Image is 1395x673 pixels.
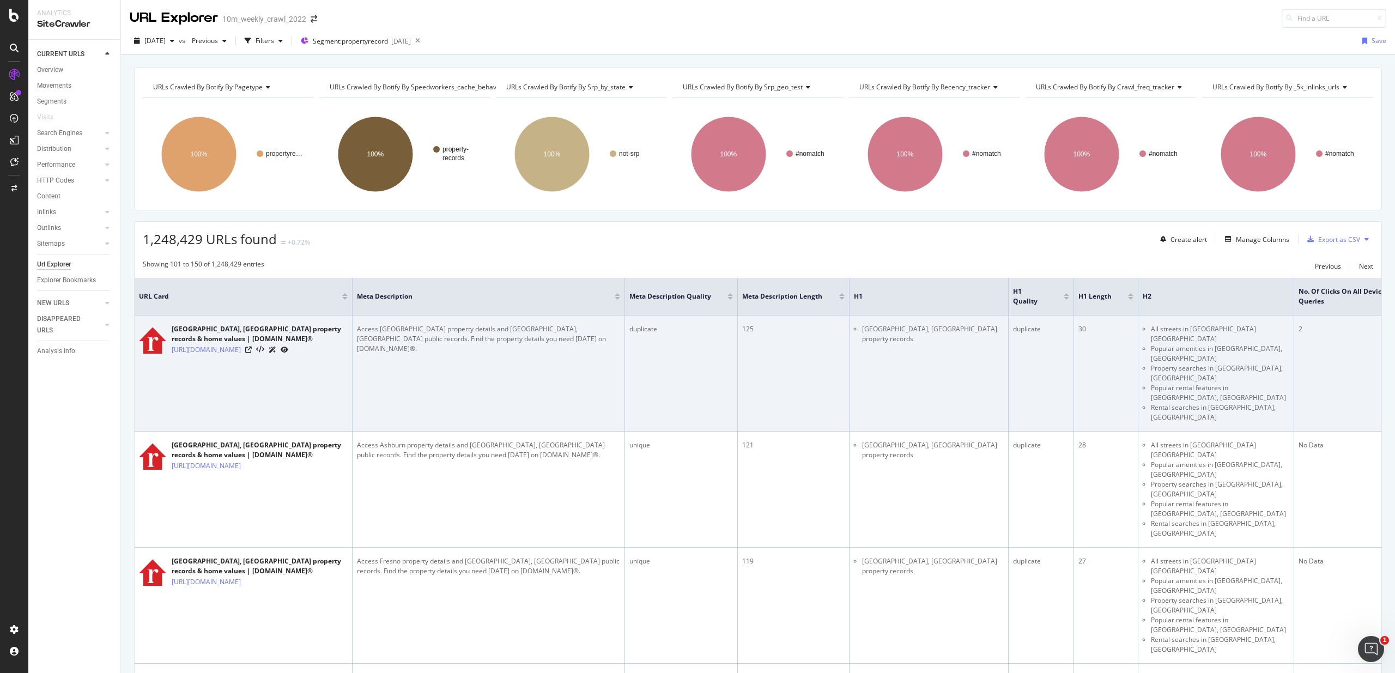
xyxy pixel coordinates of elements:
svg: A chart. [496,107,666,202]
div: Previous [1315,262,1341,271]
span: vs [179,36,187,45]
li: All streets in [GEOGRAPHIC_DATA] [GEOGRAPHIC_DATA] [1151,324,1289,344]
li: All streets in [GEOGRAPHIC_DATA] [GEOGRAPHIC_DATA] [1151,440,1289,460]
span: URL Card [139,292,339,301]
div: [GEOGRAPHIC_DATA], [GEOGRAPHIC_DATA] property records & home values | [DOMAIN_NAME]® [172,324,348,344]
a: Analysis Info [37,345,113,357]
span: 2025 Aug. 5th [144,36,166,45]
text: propertyre… [266,150,302,157]
span: Meta Description [357,292,598,301]
span: H1 Length [1078,292,1112,301]
div: 119 [742,556,845,566]
a: Visit Online Page [245,347,252,353]
iframe: Intercom live chat [1358,636,1384,662]
div: unique [629,440,733,450]
div: A chart. [672,107,842,202]
input: Find a URL [1282,9,1386,28]
li: Property searches in [GEOGRAPHIC_DATA], [GEOGRAPHIC_DATA] [1151,363,1289,383]
span: H1 Quality [1013,287,1047,306]
div: Movements [37,80,71,92]
div: Access Ashburn property details and [GEOGRAPHIC_DATA], [GEOGRAPHIC_DATA] public records. Find the... [357,440,620,460]
div: Performance [37,159,75,171]
div: Url Explorer [37,259,71,270]
div: URL Explorer [130,9,218,27]
div: duplicate [1013,440,1069,450]
text: #nomatch [1149,150,1178,157]
span: 1,248,429 URLs found [143,230,277,248]
h4: URLs Crawled By Botify By _5k_inlinks_urls [1210,78,1363,96]
a: Explorer Bookmarks [37,275,113,286]
a: Overview [37,64,113,76]
span: URLs Crawled By Botify By crawl_freq_tracker [1036,82,1174,92]
svg: A chart. [319,107,489,202]
div: A chart. [1026,107,1196,202]
h4: URLs Crawled By Botify By srp_by_state [504,78,657,96]
span: URLs Crawled By Botify By _5k_inlinks_urls [1212,82,1339,92]
button: Previous [187,32,231,50]
img: main image [139,326,166,354]
img: Equal [281,241,286,244]
button: Segment:propertyrecord[DATE] [296,32,411,50]
span: Meta Description Quality [629,292,711,301]
text: 100% [543,150,560,158]
button: Previous [1315,259,1341,272]
div: Showing 101 to 150 of 1,248,429 entries [143,259,264,272]
li: Property searches in [GEOGRAPHIC_DATA], [GEOGRAPHIC_DATA] [1151,596,1289,615]
div: Segments [37,96,66,107]
div: Filters [256,36,274,45]
button: [DATE] [130,32,179,50]
div: duplicate [629,324,733,334]
div: Explorer Bookmarks [37,275,96,286]
button: Create alert [1156,231,1207,248]
div: arrow-right-arrow-left [311,15,317,23]
div: SiteCrawler [37,18,112,31]
a: HTTP Codes [37,175,102,186]
a: Outlinks [37,222,102,234]
div: duplicate [1013,556,1069,566]
img: main image [139,559,166,586]
a: Inlinks [37,207,102,218]
div: 27 [1078,556,1133,566]
text: 100% [367,150,384,158]
a: Distribution [37,143,102,155]
div: NEW URLS [37,298,69,309]
li: Popular rental features in [GEOGRAPHIC_DATA], [GEOGRAPHIC_DATA] [1151,499,1289,519]
span: Segment: propertyrecord [313,37,388,46]
text: 100% [191,150,208,158]
a: Performance [37,159,102,171]
a: Visits [37,112,64,123]
a: Search Engines [37,128,102,139]
div: A chart. [849,107,1019,202]
div: +0.72% [288,238,310,247]
div: Access Fresno property details and [GEOGRAPHIC_DATA], [GEOGRAPHIC_DATA] public records. Find the ... [357,556,620,576]
li: Popular rental features in [GEOGRAPHIC_DATA], [GEOGRAPHIC_DATA] [1151,615,1289,635]
a: [URL][DOMAIN_NAME] [172,577,241,587]
a: DISAPPEARED URLS [37,313,102,336]
a: Segments [37,96,113,107]
span: URLs Crawled By Botify By pagetype [153,82,263,92]
text: 100% [1073,150,1090,158]
a: [URL][DOMAIN_NAME] [172,460,241,471]
button: Export as CSV [1303,231,1360,248]
div: Save [1372,36,1386,45]
div: Inlinks [37,207,56,218]
text: not-srp [619,150,640,157]
a: URL Inspection [281,344,288,355]
img: main image [139,442,166,470]
div: HTTP Codes [37,175,74,186]
div: 121 [742,440,845,450]
div: [GEOGRAPHIC_DATA], [GEOGRAPHIC_DATA] property records & home values | [DOMAIN_NAME]® [172,556,348,576]
h4: URLs Crawled By Botify By recency_tracker [857,78,1010,96]
div: Content [37,191,60,202]
div: A chart. [143,107,313,202]
text: 100% [896,150,913,158]
div: Distribution [37,143,71,155]
div: A chart. [1202,107,1372,202]
h4: URLs Crawled By Botify By pagetype [151,78,304,96]
text: #nomatch [972,150,1001,157]
h4: URLs Crawled By Botify By crawl_freq_tracker [1034,78,1191,96]
li: Popular amenities in [GEOGRAPHIC_DATA], [GEOGRAPHIC_DATA] [1151,576,1289,596]
text: #nomatch [796,150,824,157]
div: 10m_weekly_crawl_2022 [222,14,306,25]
